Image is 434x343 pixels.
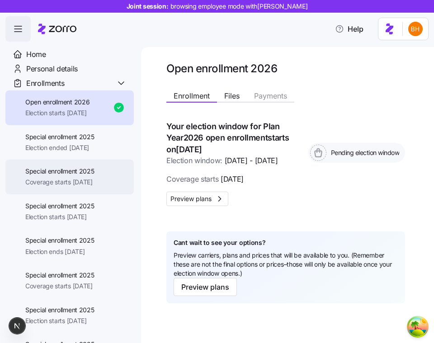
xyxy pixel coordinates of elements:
span: Election starts [DATE] [25,316,94,325]
span: [DATE] - [DATE] [225,155,278,166]
span: Preview carriers, plans and prices that will be available to you. (Remember these are not the fin... [174,251,398,278]
span: Joint session: [127,2,308,11]
span: Election ended [DATE] [25,143,94,152]
button: Preview plans [166,192,228,206]
span: Special enrollment 2025 [25,271,94,280]
span: Preview plans [181,282,229,292]
span: Coverage starts [166,174,244,185]
span: Home [26,49,46,60]
span: Coverage starts [DATE] [25,282,94,291]
span: Election ends [DATE] [25,247,94,256]
button: Open Tanstack query devtools [409,318,427,336]
span: [DATE] [221,174,244,185]
span: Files [224,92,240,99]
h1: Cant wait to see your options? [174,239,266,247]
span: Special enrollment 2025 [25,236,94,245]
span: Help [335,23,363,34]
button: Help [328,20,371,38]
span: Special enrollment 2025 [25,305,94,315]
span: Enrollment [174,92,210,99]
span: Special enrollment 2025 [25,202,94,211]
span: Special enrollment 2025 [25,167,94,176]
h1: Your election window for Plan Year 2026 open enrollment starts on [DATE] [166,121,301,155]
button: Preview plans [174,278,237,296]
span: browsing employee mode with [PERSON_NAME] [170,2,308,11]
span: Pending election window [328,148,400,157]
img: 4c75172146ef2474b9d2df7702cc87ce [408,22,423,36]
span: Open enrollment 2026 [25,98,90,107]
span: Personal details [26,63,78,75]
span: Payments [254,92,287,99]
span: Special enrollment 2025 [25,132,94,141]
span: Preview plans [170,194,212,203]
span: Election starts [DATE] [25,212,94,221]
span: Election window: [166,155,278,166]
span: Enrollments [26,78,64,89]
span: Coverage starts [DATE] [25,178,94,187]
span: Election starts [DATE] [25,108,90,117]
h1: Open enrollment 2026 [166,61,405,75]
